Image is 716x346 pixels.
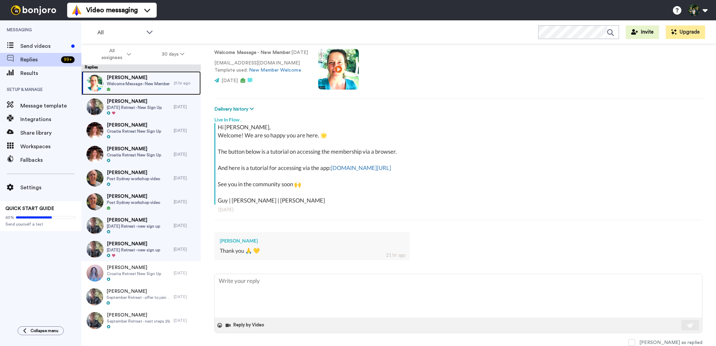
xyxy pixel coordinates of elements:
[20,129,81,137] span: Share library
[107,319,170,324] span: September Retreat - next steps 2b
[71,5,82,16] img: vm-color.svg
[107,81,170,86] span: Welcome Message - New Member
[86,170,103,187] img: df8482a3-4b6e-48e7-ada0-70195c9f2b23-thumb.jpg
[174,199,197,205] div: [DATE]
[687,323,694,328] img: send-white.svg
[107,295,170,300] span: September Retreat - offer to join membership
[20,184,81,192] span: Settings
[174,294,197,300] div: [DATE]
[220,247,404,255] div: Thank you 🙏 💛
[107,264,161,271] span: [PERSON_NAME]
[86,98,103,115] img: f2341e43-c9d6-4a41-a2d0-b02c592cf083-thumb.jpg
[220,237,404,244] div: [PERSON_NAME]
[86,312,103,329] img: 10d1b439-f2a5-4846-a85e-252afa608020-thumb.jpg
[81,261,201,285] a: [PERSON_NAME]Croatia Retreat New Sign Up[DATE]
[107,217,160,224] span: [PERSON_NAME]
[107,146,161,152] span: [PERSON_NAME]
[107,74,170,81] span: [PERSON_NAME]
[107,152,161,158] span: Croatia Retreat New Sign Up
[107,98,162,105] span: [PERSON_NAME]
[174,128,197,133] div: [DATE]
[20,115,81,123] span: Integrations
[81,142,201,166] a: [PERSON_NAME]Croatia Retreat New Sign Up[DATE]
[107,176,160,181] span: Post Sydney workshop video
[225,320,266,330] button: Reply by Video
[86,288,103,305] img: ed3c712c-5e52-41ed-ad68-e6e35fa673e0-thumb.jpg
[107,288,170,295] span: [PERSON_NAME]
[20,156,81,164] span: Fallbacks
[107,241,160,247] span: [PERSON_NAME]
[81,95,201,119] a: [PERSON_NAME][DATE] Retreat - New Sign Up[DATE]
[20,102,81,110] span: Message template
[81,64,201,71] div: Replies
[218,206,698,213] div: [DATE]
[86,265,103,282] img: 5a5942a6-c45b-4c55-95f5-0a1c37f76cc7-thumb.jpg
[20,56,58,64] span: Replies
[221,78,238,83] span: [DATE]
[81,214,201,237] a: [PERSON_NAME][DATE] Retreat - new sign up[DATE]
[174,247,197,252] div: [DATE]
[174,223,197,228] div: [DATE]
[86,193,103,210] img: df8482a3-4b6e-48e7-ada0-70195c9f2b23-thumb.jpg
[86,122,103,139] img: dd7362e7-4956-47af-9292-d3fe6c330ab7-thumb.jpg
[81,71,201,95] a: [PERSON_NAME]Welcome Message - New Member21 hr ago
[218,123,701,205] div: Hi [PERSON_NAME], Welcome! We are so happy you are here. 🌟 The button below is a tutorial on acce...
[107,105,162,110] span: [DATE] Retreat - New Sign Up
[20,142,81,151] span: Workspaces
[174,80,197,86] div: 21 hr ago
[31,328,58,333] span: Collapse menu
[61,56,75,63] div: 99 +
[20,69,81,77] span: Results
[214,49,308,56] p: : [DATE]
[81,166,201,190] a: [PERSON_NAME]Post Sydney workshop video[DATE]
[626,25,659,39] button: Invite
[174,318,197,323] div: [DATE]
[249,68,301,73] a: New Member Welcome
[214,113,702,123] div: Live In Flow .
[214,105,256,113] button: Delivery history
[86,146,103,163] img: 36976641-3902-4aaf-be97-196c1deffc2d-thumb.jpg
[174,175,197,181] div: [DATE]
[5,222,76,227] span: Send yourself a test
[20,42,69,50] span: Send videos
[5,206,54,211] span: QUICK START GUIDE
[107,169,160,176] span: [PERSON_NAME]
[107,224,160,229] span: [DATE] Retreat - new sign up
[86,241,103,258] img: 74d05aa1-0c37-4850-bf7f-a46704ccc2fa-thumb.jpg
[18,326,64,335] button: Collapse menu
[174,104,197,110] div: [DATE]
[107,193,160,200] span: [PERSON_NAME]
[86,217,103,234] img: 74d05aa1-0c37-4850-bf7f-a46704ccc2fa-thumb.jpg
[214,60,308,74] p: [EMAIL_ADDRESS][DOMAIN_NAME] Template used:
[147,48,200,60] button: 30 days
[5,215,14,220] span: 60%
[107,312,170,319] span: [PERSON_NAME]
[81,119,201,142] a: [PERSON_NAME]Croatia Retreat New Sign Up[DATE]
[107,247,160,253] span: [DATE] Retreat - new sign up
[86,5,138,15] span: Video messaging
[81,309,201,332] a: [PERSON_NAME]September Retreat - next steps 2b[DATE]
[386,252,406,258] div: 21 hr ago
[81,285,201,309] a: [PERSON_NAME]September Retreat - offer to join membership[DATE]
[107,122,161,129] span: [PERSON_NAME]
[86,75,103,92] img: 38378a88-1533-47e2-a831-46e53c2a477e-thumb.jpg
[174,270,197,276] div: [DATE]
[174,152,197,157] div: [DATE]
[107,271,161,276] span: Croatia Retreat New Sign Up
[8,5,59,15] img: bj-logo-header-white.svg
[666,25,705,39] button: Upgrade
[98,47,125,61] span: All assignees
[214,50,290,55] strong: Welcome Message - New Member
[97,28,143,37] span: All
[107,129,161,134] span: Croatia Retreat New Sign Up
[639,339,702,346] div: [PERSON_NAME] as replied
[107,200,160,205] span: Post Sydney workshop video
[81,237,201,261] a: [PERSON_NAME][DATE] Retreat - new sign up[DATE]
[81,190,201,214] a: [PERSON_NAME]Post Sydney workshop video[DATE]
[331,164,391,171] a: [DOMAIN_NAME][URL]
[83,45,147,64] button: All assignees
